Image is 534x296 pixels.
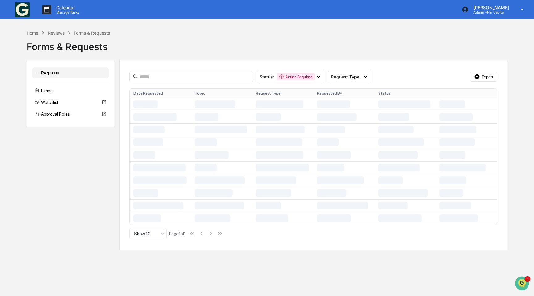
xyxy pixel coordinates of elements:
span: Data Lookup [12,138,39,144]
div: Requests [32,67,109,78]
th: Topic [191,89,252,98]
span: Request Type [331,74,359,79]
a: 🖐️Preclearance [4,124,42,135]
div: Action Required [277,73,315,80]
img: logo [15,2,30,17]
div: Past conversations [6,69,41,74]
div: Start new chat [28,47,101,53]
img: Nick Cirella [6,95,16,105]
span: [DATE] [55,84,67,89]
span: Pylon [61,153,75,158]
span: [PERSON_NAME] [19,101,50,106]
div: Home [27,30,38,36]
th: Date Requested [130,89,191,98]
img: 1746055101610-c473b297-6a78-478c-a979-82029cc54cd1 [12,84,17,89]
span: Preclearance [12,126,40,133]
p: Admin • Fin Capital [468,10,512,15]
iframe: Open customer support [514,276,531,292]
div: 🗄️ [45,127,50,132]
div: Page 1 of 1 [169,231,186,236]
span: [PERSON_NAME] [19,84,50,89]
span: • [51,84,53,89]
p: How can we help? [6,13,112,23]
button: See all [96,67,112,75]
button: Start new chat [105,49,112,57]
img: 8933085812038_c878075ebb4cc5468115_72.jpg [13,47,24,58]
th: Requested By [313,89,375,98]
p: Calendar [51,5,83,10]
a: 🔎Data Lookup [4,136,41,147]
div: Forms [32,85,109,96]
p: [PERSON_NAME] [468,5,512,10]
img: 1746055101610-c473b297-6a78-478c-a979-82029cc54cd1 [6,47,17,58]
span: Status : [260,74,274,79]
a: Powered byPylon [44,153,75,158]
span: • [51,101,53,106]
div: Forms & Requests [74,30,110,36]
div: 🔎 [6,139,11,144]
div: Forms & Requests [27,36,507,52]
div: We're available if you need us! [28,53,85,58]
th: Status [375,89,436,98]
img: Jack Rasmussen [6,78,16,88]
span: [DATE] [55,101,67,106]
div: 🖐️ [6,127,11,132]
span: Attestations [51,126,77,133]
div: Reviews [48,30,65,36]
a: 🗄️Attestations [42,124,79,135]
p: Manage Tasks [51,10,83,15]
th: Request Type [252,89,313,98]
button: Export [470,72,497,82]
div: Watchlist [32,97,109,108]
div: Approval Roles [32,108,109,120]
